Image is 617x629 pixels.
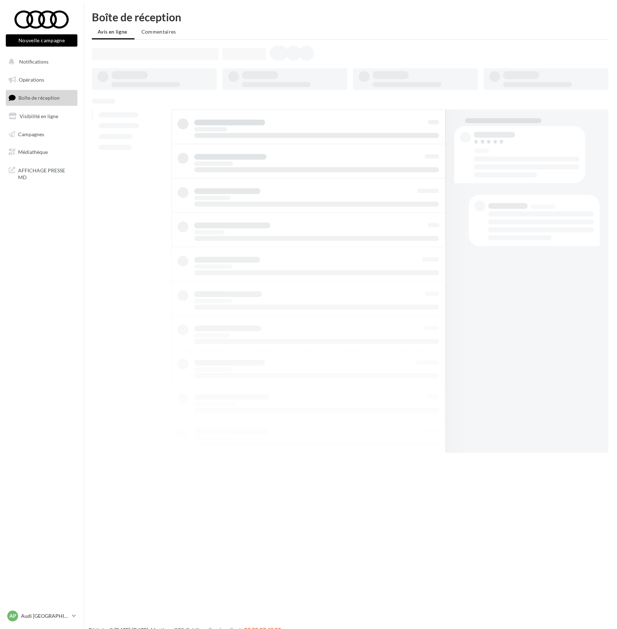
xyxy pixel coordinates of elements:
button: Nouvelle campagne [6,34,77,47]
button: Notifications [4,54,76,69]
div: Boîte de réception [92,12,608,22]
p: Audi [GEOGRAPHIC_DATA] 17 [21,612,69,620]
a: Médiathèque [4,145,79,160]
a: AP Audi [GEOGRAPHIC_DATA] 17 [6,609,77,623]
a: Visibilité en ligne [4,109,79,124]
span: Boîte de réception [18,95,60,101]
span: Opérations [19,77,44,83]
a: Boîte de réception [4,90,79,105]
a: AFFICHAGE PRESSE MD [4,163,79,184]
span: AP [9,612,16,620]
span: Notifications [19,59,48,65]
span: Commentaires [141,29,176,35]
a: Campagnes [4,127,79,142]
a: Opérations [4,72,79,87]
span: Visibilité en ligne [20,113,58,119]
span: Médiathèque [18,149,48,155]
span: Campagnes [18,131,44,137]
span: AFFICHAGE PRESSE MD [18,165,75,181]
